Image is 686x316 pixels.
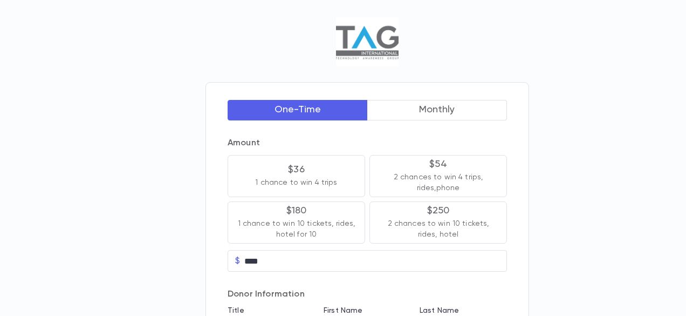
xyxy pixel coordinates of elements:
[379,172,498,193] p: 2 chances to win 4 trips, rides,phone
[286,205,307,216] p: $180
[427,205,450,216] p: $250
[367,100,507,120] button: Monthly
[324,306,362,315] label: First Name
[235,256,240,266] p: $
[429,159,447,170] p: $54
[369,155,507,197] button: $542 chances to win 4 trips, rides,phone
[228,138,507,149] p: Amount
[237,218,356,240] p: 1 chance to win 10 tickets, rides, hotel for 10
[420,306,459,315] label: Last Name
[228,306,244,315] label: Title
[228,201,365,244] button: $1801 chance to win 10 tickets, rides, hotel for 10
[228,100,368,120] button: One-Time
[228,289,507,300] p: Donor Information
[255,177,337,188] p: 1 chance to win 4 trips
[336,17,398,66] img: Logo
[228,155,365,197] button: $361 chance to win 4 trips
[379,218,498,240] p: 2 chances to win 10 tickets, rides, hotel
[288,164,305,175] p: $36
[369,201,507,244] button: $2502 chances to win 10 tickets, rides, hotel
